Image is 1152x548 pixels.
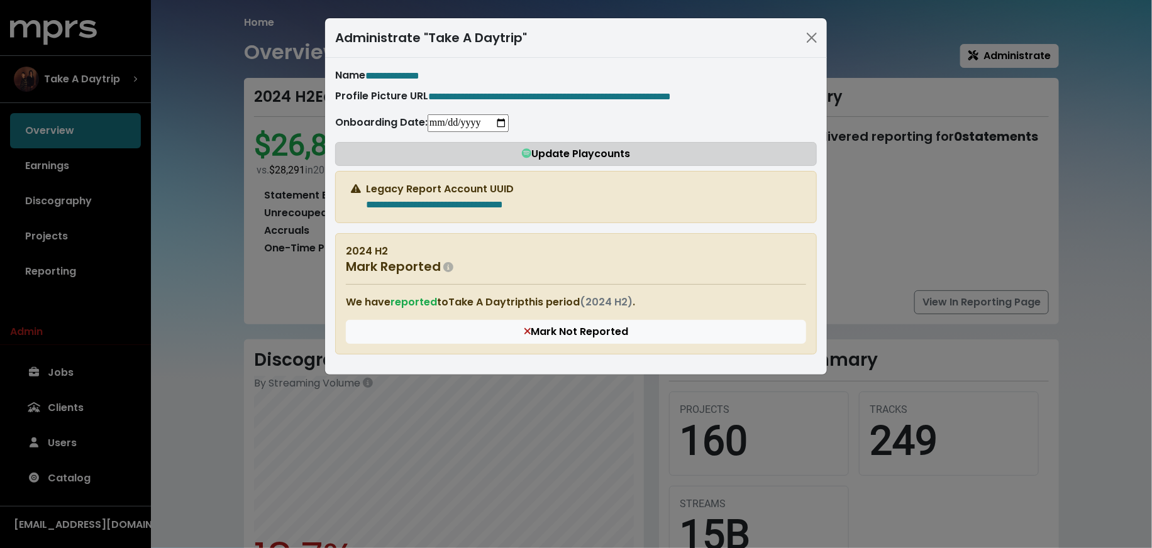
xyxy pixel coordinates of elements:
p: We have to Take A Daytrip this period . [346,295,806,310]
span: Edit value [366,200,503,209]
span: Edit value [365,71,419,80]
div: 2024 H2 [335,233,817,354]
div: Name [335,68,817,84]
div: Onboarding Date: [335,114,817,132]
span: Mark Not Reported [524,324,629,339]
button: Close [802,28,822,48]
span: Update Playcounts [522,146,631,161]
span: Edit value [428,92,671,101]
div: Profile Picture URL [335,89,817,104]
button: Mark Not Reported [346,320,806,344]
span: ( 2024 H2 ) [580,295,633,309]
div: Mark Reported [346,259,806,274]
button: Update Playcounts [335,142,817,166]
span: reported [390,295,437,309]
div: Administrate "Take A Daytrip" [335,28,527,47]
div: Legacy Report Account UUID [335,171,817,223]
